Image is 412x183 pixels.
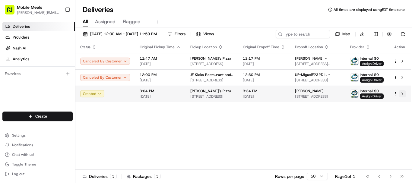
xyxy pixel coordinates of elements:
[57,87,97,93] span: API Documentation
[2,131,73,140] button: Settings
[2,150,73,159] button: Chat with us!
[127,173,161,179] div: Packages
[243,89,285,93] span: 3:34 PM
[80,74,130,81] button: Canceled By Customer
[12,133,26,138] span: Settings
[243,56,285,61] span: 12:17 PM
[350,74,358,81] img: MM.png
[360,89,379,93] span: Internal $0
[243,78,285,83] span: [DATE]
[43,102,73,107] a: Powered byPylon
[165,30,188,38] button: Filters
[51,88,56,93] div: 💻
[2,43,75,53] a: Nash AI
[190,56,231,61] span: [PERSON_NAME]'s Pizza
[190,45,217,49] span: Pickup Location
[2,22,75,31] a: Deliveries
[140,72,181,77] span: 12:00 PM
[140,62,181,66] span: [DATE]
[350,57,358,65] img: MM.png
[140,45,175,49] span: Original Pickup Time
[123,18,141,25] span: Flagged
[140,94,181,99] span: [DATE]
[140,56,181,61] span: 11:47 AM
[295,45,323,49] span: Dropoff Location
[2,170,73,178] button: Log out
[342,31,350,37] span: Map
[13,24,30,29] span: Deliveries
[154,174,161,179] div: 3
[360,61,384,66] span: Assign Driver
[350,90,358,98] img: MM.png
[190,72,233,77] span: JF Kicks Restaurant and Patio Bar
[17,4,42,10] button: Mobile Meals
[2,141,73,149] button: Notifications
[334,7,405,12] span: All times are displayed using EDT timezone
[90,31,157,37] span: [DATE] 12:00 AM - [DATE] 11:59 PM
[295,89,327,93] span: [PERSON_NAME] -
[190,89,231,93] span: [PERSON_NAME]'s Pizza
[275,173,304,179] p: Rows per page
[13,46,26,51] span: Nash AI
[360,77,384,83] span: Assign Driver
[49,85,99,96] a: 💻API Documentation
[295,56,327,61] span: [PERSON_NAME] -
[60,102,73,107] span: Pylon
[350,45,364,49] span: Provider
[393,45,406,49] div: Action
[12,143,33,147] span: Notifications
[2,112,73,121] button: Create
[175,31,185,37] span: Filters
[243,72,285,77] span: 12:30 PM
[295,94,341,99] span: [STREET_ADDRESS]
[103,59,110,67] button: Start new chat
[95,18,116,25] span: Assigned
[17,10,60,15] button: [PERSON_NAME][EMAIL_ADDRESS][DOMAIN_NAME]
[4,85,49,96] a: 📗Knowledge Base
[83,173,117,179] div: Deliveries
[35,114,47,119] span: Create
[12,172,24,176] span: Log out
[335,173,355,179] div: Page 1 of 1
[6,6,18,18] img: Nash
[243,94,285,99] span: [DATE]
[295,72,330,77] span: UE-MiguelE232D L. -
[80,45,90,49] span: Status
[360,72,379,77] span: Internal $0
[190,62,233,66] span: [STREET_ADDRESS]
[21,64,76,68] div: We're available if you need us!
[360,56,379,61] span: Internal $0
[243,45,279,49] span: Original Dropoff Time
[2,33,75,42] a: Providers
[2,69,73,79] div: Favorites
[6,58,17,68] img: 1736555255976-a54dd68f-1ca7-489b-9aae-adbdc363a1c4
[80,90,104,97] button: Created
[80,58,130,65] button: Canceled By Customer
[360,93,384,99] span: Assign Driver
[140,78,181,83] span: [DATE]
[295,78,341,83] span: [STREET_ADDRESS]
[83,5,113,14] h1: Deliveries
[12,152,34,157] span: Chat with us!
[276,30,330,38] input: Type to search
[190,94,233,99] span: [STREET_ADDRESS]
[12,162,36,167] span: Toggle Theme
[190,78,233,83] span: [STREET_ADDRESS]
[80,30,160,38] button: [DATE] 12:00 AM - [DATE] 11:59 PM
[2,54,75,64] a: Analytics
[21,58,99,64] div: Start new chat
[295,62,341,66] span: [STREET_ADDRESS][PERSON_NAME]
[110,174,117,179] div: 3
[243,62,285,66] span: [DATE]
[13,35,29,40] span: Providers
[16,39,100,45] input: Clear
[6,24,110,34] p: Welcome 👋
[83,18,88,25] span: All
[140,89,181,93] span: 3:04 PM
[332,30,353,38] button: Map
[399,30,407,38] button: Refresh
[2,160,73,169] button: Toggle Theme
[193,30,217,38] button: Views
